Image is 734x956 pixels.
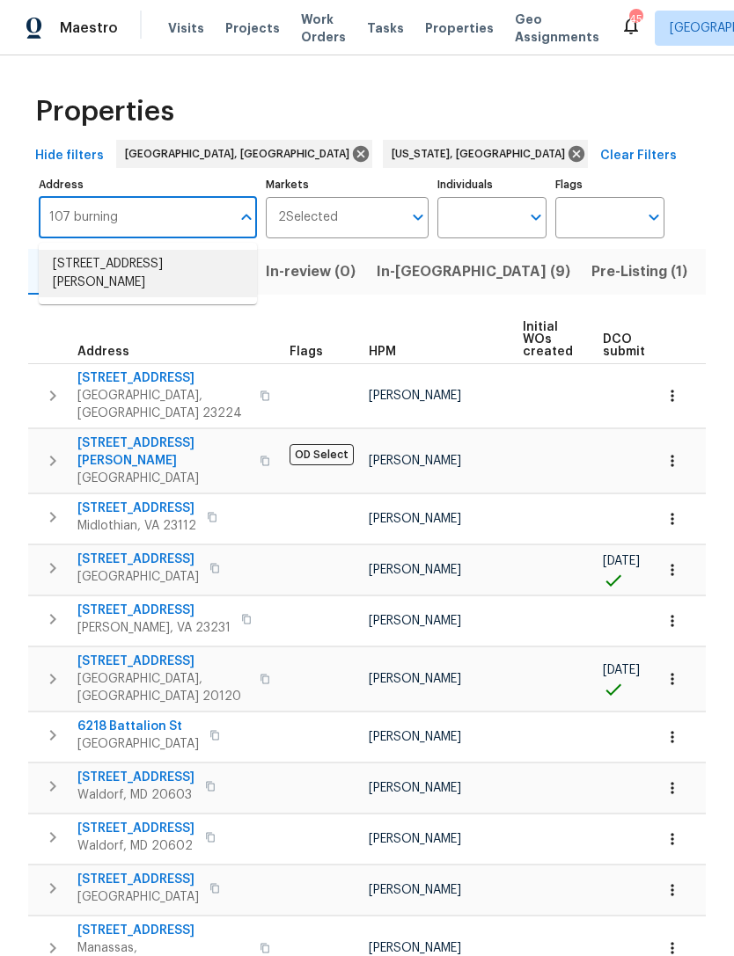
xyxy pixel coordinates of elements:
span: Address [77,346,129,358]
button: Clear Filters [593,140,684,172]
span: In-review (0) [266,259,356,284]
span: Flags [290,346,323,358]
span: [GEOGRAPHIC_DATA] [77,470,249,487]
label: Individuals [437,179,547,190]
span: [STREET_ADDRESS] [77,500,196,517]
span: Properties [425,19,494,37]
span: [STREET_ADDRESS] [77,820,195,837]
span: DCO submitted [603,333,666,358]
span: [PERSON_NAME], VA 23231 [77,619,231,637]
label: Flags [555,179,664,190]
span: [PERSON_NAME] [369,673,461,685]
span: Work Orders [301,11,346,46]
label: Address [39,179,257,190]
span: [STREET_ADDRESS] [77,769,195,786]
span: [STREET_ADDRESS] [77,922,249,939]
button: Open [642,205,666,230]
span: [GEOGRAPHIC_DATA], [GEOGRAPHIC_DATA] [125,145,356,163]
span: [GEOGRAPHIC_DATA], [GEOGRAPHIC_DATA] 20120 [77,670,249,705]
span: [PERSON_NAME] [369,884,461,896]
span: [STREET_ADDRESS] [77,871,199,888]
span: Midlothian, VA 23112 [77,517,196,535]
span: [PERSON_NAME] [369,782,461,794]
span: [PERSON_NAME] [369,513,461,525]
span: Projects [225,19,280,37]
div: [GEOGRAPHIC_DATA], [GEOGRAPHIC_DATA] [116,140,372,168]
label: Markets [266,179,429,190]
button: Close [234,205,259,230]
span: [STREET_ADDRESS] [77,369,249,387]
button: Open [524,205,548,230]
span: OD Select [290,444,354,465]
span: In-[GEOGRAPHIC_DATA] (9) [377,259,570,284]
span: [PERSON_NAME] [369,455,461,467]
span: Properties [35,103,174,120]
span: [GEOGRAPHIC_DATA] [77,568,199,586]
span: Hide filters [35,145,104,167]
span: Waldorf, MD 20603 [77,786,195,804]
div: 45 [629,11,642,28]
span: [STREET_ADDRESS][PERSON_NAME] [77,434,249,470]
span: [US_STATE], [GEOGRAPHIC_DATA] [392,145,572,163]
span: [PERSON_NAME] [369,731,461,743]
span: [STREET_ADDRESS] [77,551,199,568]
span: Maestro [60,19,118,37]
span: Pre-Listing (1) [591,259,687,284]
span: Clear Filters [600,145,677,167]
span: Tasks [367,22,404,34]
span: 2 Selected [278,210,338,225]
span: [PERSON_NAME] [369,833,461,845]
span: Visits [168,19,204,37]
span: [STREET_ADDRESS] [77,653,249,670]
span: [GEOGRAPHIC_DATA], [GEOGRAPHIC_DATA] 23224 [77,387,249,422]
span: [DATE] [603,555,640,567]
li: [STREET_ADDRESS][PERSON_NAME] [39,250,257,297]
span: HPM [369,346,396,358]
span: [PERSON_NAME] [369,942,461,954]
span: [GEOGRAPHIC_DATA] [77,735,199,753]
div: [US_STATE], [GEOGRAPHIC_DATA] [383,140,588,168]
span: 6218 Battalion St [77,718,199,735]
span: [PERSON_NAME] [369,615,461,627]
button: Hide filters [28,140,111,172]
span: Waldorf, MD 20602 [77,837,195,855]
input: Search ... [39,197,231,238]
span: [DATE] [603,664,640,676]
span: [GEOGRAPHIC_DATA] [77,888,199,906]
button: Open [406,205,430,230]
span: [PERSON_NAME] [369,390,461,402]
span: Initial WOs created [523,321,573,358]
span: Geo Assignments [515,11,599,46]
span: [STREET_ADDRESS] [77,602,231,619]
span: [PERSON_NAME] [369,564,461,576]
